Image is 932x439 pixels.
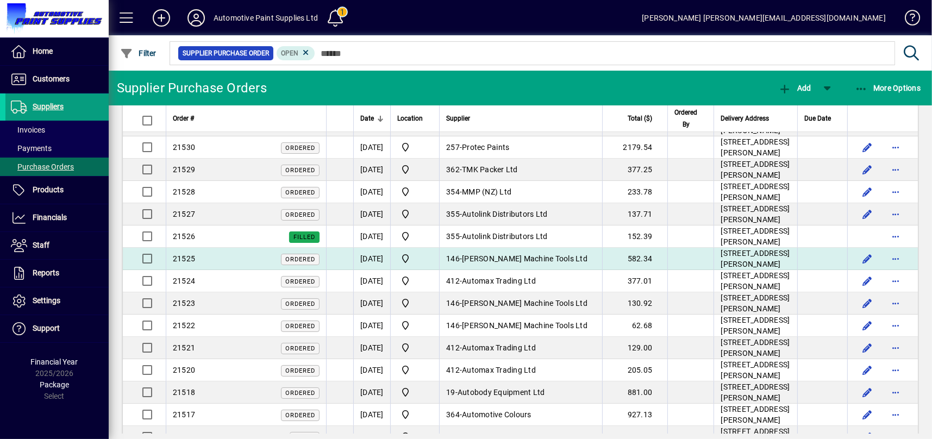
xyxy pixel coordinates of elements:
[33,185,64,194] span: Products
[462,232,547,241] span: Autolink Distributors Ltd
[173,232,195,241] span: 21526
[11,144,52,153] span: Payments
[353,181,390,203] td: [DATE]
[642,9,886,27] div: [PERSON_NAME] [PERSON_NAME][EMAIL_ADDRESS][DOMAIN_NAME]
[5,121,109,139] a: Invoices
[859,406,876,423] button: Edit
[859,183,876,200] button: Edit
[353,248,390,270] td: [DATE]
[887,294,904,312] button: More options
[5,232,109,259] a: Staff
[859,205,876,223] button: Edit
[439,404,602,426] td: -
[897,2,918,37] a: Knowledge Base
[778,84,811,92] span: Add
[397,363,433,377] span: Automotive Paint Supplies Ltd
[714,381,797,404] td: [STREET_ADDRESS][PERSON_NAME]
[397,274,433,287] span: Automotive Paint Supplies Ltd
[31,358,78,366] span: Financial Year
[859,272,876,290] button: Edit
[173,254,195,263] span: 21525
[602,181,667,203] td: 233.78
[602,381,667,404] td: 881.00
[5,139,109,158] a: Payments
[628,112,652,124] span: Total ($)
[804,112,841,124] div: Due Date
[887,339,904,356] button: More options
[5,287,109,315] a: Settings
[602,359,667,381] td: 205.05
[5,177,109,204] a: Products
[446,112,596,124] div: Supplier
[285,412,315,419] span: Ordered
[602,270,667,292] td: 377.01
[33,47,53,55] span: Home
[33,296,60,305] span: Settings
[887,205,904,223] button: More options
[446,254,460,263] span: 146
[439,270,602,292] td: -
[714,181,797,203] td: [STREET_ADDRESS][PERSON_NAME]
[285,211,315,218] span: Ordered
[439,136,602,159] td: -
[439,248,602,270] td: -
[714,203,797,225] td: [STREET_ADDRESS][PERSON_NAME]
[173,366,195,374] span: 21520
[397,185,433,198] span: Automotive Paint Supplies Ltd
[602,248,667,270] td: 582.34
[173,143,195,152] span: 21530
[887,161,904,178] button: More options
[859,317,876,334] button: Edit
[353,292,390,315] td: [DATE]
[602,337,667,359] td: 129.00
[285,256,315,263] span: Ordered
[714,136,797,159] td: [STREET_ADDRESS][PERSON_NAME]
[397,230,433,243] span: Automotive Paint Supplies Ltd
[887,139,904,156] button: More options
[714,337,797,359] td: [STREET_ADDRESS][PERSON_NAME]
[714,315,797,337] td: [STREET_ADDRESS][PERSON_NAME]
[353,404,390,426] td: [DATE]
[714,270,797,292] td: [STREET_ADDRESS][PERSON_NAME]
[446,343,460,352] span: 412
[887,228,904,245] button: More options
[446,277,460,285] span: 412
[5,38,109,65] a: Home
[462,187,511,196] span: MMP (NZ) Ltd
[33,241,49,249] span: Staff
[462,210,547,218] span: Autolink Distributors Ltd
[439,159,602,181] td: -
[117,43,159,63] button: Filter
[852,78,924,98] button: More Options
[173,187,195,196] span: 21528
[397,112,433,124] div: Location
[721,112,769,124] span: Delivery Address
[609,112,662,124] div: Total ($)
[353,159,390,181] td: [DATE]
[353,359,390,381] td: [DATE]
[446,299,460,308] span: 146
[285,390,315,397] span: Ordered
[397,163,433,176] span: Automotive Paint Supplies Ltd
[458,388,545,397] span: Autobody Equipment Ltd
[602,159,667,181] td: 377.25
[462,254,587,263] span: [PERSON_NAME] Machine Tools Ltd
[353,225,390,248] td: [DATE]
[446,232,460,241] span: 355
[397,112,423,124] span: Location
[173,410,195,419] span: 21517
[397,252,433,265] span: Automotive Paint Supplies Ltd
[446,321,460,330] span: 146
[11,162,74,171] span: Purchase Orders
[353,315,390,337] td: [DATE]
[353,337,390,359] td: [DATE]
[859,361,876,379] button: Edit
[5,158,109,176] a: Purchase Orders
[173,277,195,285] span: 21524
[144,8,179,28] button: Add
[285,167,315,174] span: Ordered
[277,46,315,60] mat-chip: Completion Status: Open
[602,203,667,225] td: 137.71
[117,79,267,97] div: Supplier Purchase Orders
[120,49,157,58] span: Filter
